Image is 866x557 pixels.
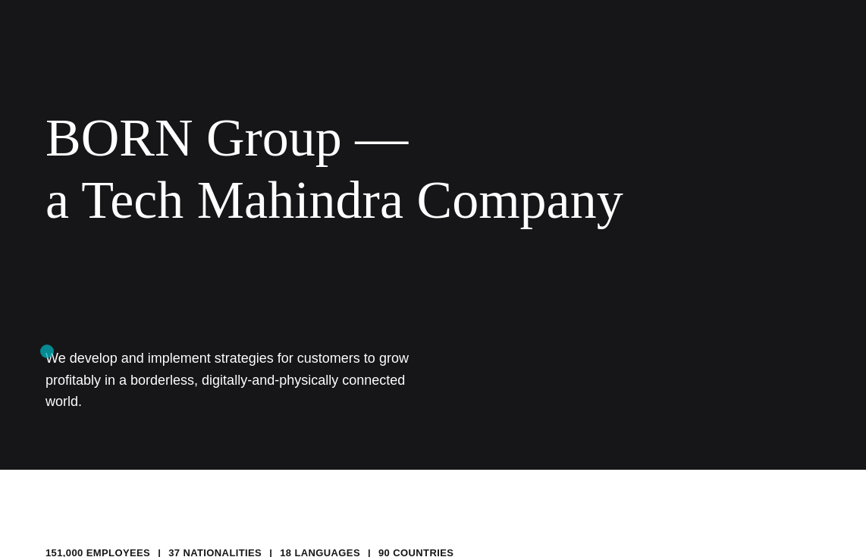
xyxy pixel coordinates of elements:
h1: We develop and implement strategies for customers to grow profitably in a borderless, digitally-a... [45,348,432,412]
div: BORN Group — a Tech Mahindra Company [45,107,682,231]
